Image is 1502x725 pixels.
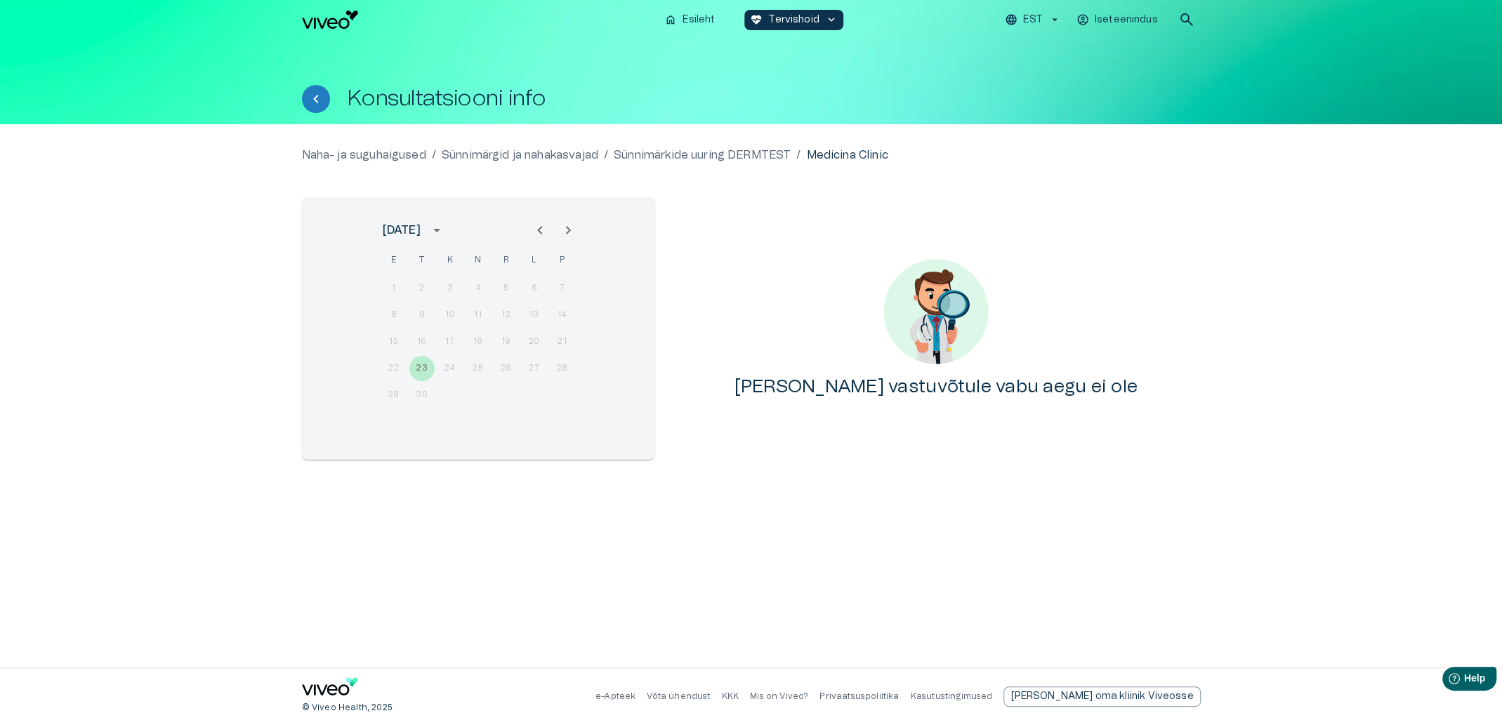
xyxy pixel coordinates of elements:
span: pühapäev [550,246,575,274]
span: ecg_heart [750,13,763,26]
a: KKK [722,692,739,700]
a: Naha- ja suguhaigused [302,147,426,164]
span: reede [494,246,519,274]
p: Medicina Clinic [806,147,888,164]
span: neljapäev [466,246,491,274]
p: Tervishoid [768,13,819,27]
span: teisipäev [409,246,435,274]
h1: Konsultatsiooni info [347,86,546,111]
span: esmaspäev [381,246,407,274]
a: Navigate to home page [302,677,358,700]
p: Mis on Viveo? [750,691,808,703]
button: ecg_heartTervishoidkeyboard_arrow_down [744,10,843,30]
span: kolmapäev [437,246,463,274]
span: keyboard_arrow_down [825,13,838,26]
button: Next month [554,216,582,244]
img: Viveo logo [302,11,358,29]
p: © Viveo Health, 2025 [302,702,393,714]
button: calendar view is open, switch to year view [425,218,449,242]
a: Privaatsuspoliitika [819,692,899,700]
a: Sünnimärgid ja nahakasvajad [442,147,598,164]
a: Kasutustingimused [911,692,993,700]
button: Tagasi [302,85,330,113]
button: Iseteenindus [1074,10,1161,30]
p: Iseteenindus [1095,13,1158,27]
span: home [664,13,677,26]
p: / [796,147,801,164]
p: / [432,147,436,164]
a: e-Apteek [595,692,635,700]
p: [PERSON_NAME] oma kliinik Viveosse [1010,689,1193,704]
p: EST [1023,13,1042,27]
a: Sünnimärkide uuring DERMTEST [614,147,791,164]
button: homeEsileht [659,10,722,30]
div: [PERSON_NAME] oma kliinik Viveosse [1003,686,1200,707]
span: search [1178,11,1195,28]
div: [DATE] [383,222,421,239]
iframe: Help widget launcher [1392,661,1502,700]
p: Esileht [683,13,715,27]
h4: [PERSON_NAME] vastuvõtule vabu aegu ei ole [734,375,1138,398]
p: / [604,147,608,164]
button: open search modal [1173,6,1201,34]
img: No content [883,259,989,364]
a: Send email to partnership request to viveo [1003,686,1200,707]
p: Võta ühendust [647,691,710,703]
button: EST [1003,10,1062,30]
a: Navigate to homepage [302,11,654,29]
span: laupäev [522,246,547,274]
